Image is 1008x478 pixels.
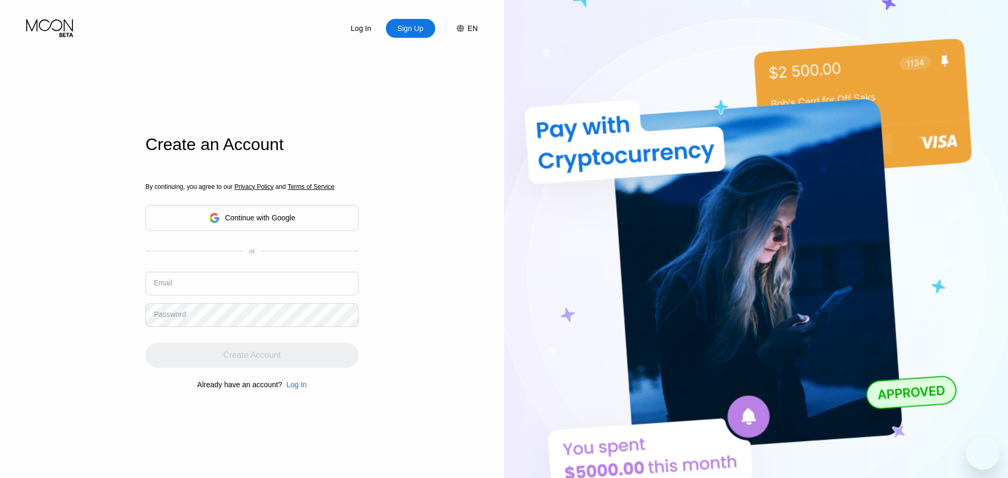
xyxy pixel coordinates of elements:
div: Log In [337,19,386,38]
div: Password [154,310,186,318]
span: and [274,183,288,190]
span: Terms of Service [288,183,334,190]
div: Continue with Google [145,205,359,231]
div: Log In [350,23,372,34]
div: By continuing, you agree to our [145,183,359,190]
div: Sign Up [386,19,435,38]
div: or [249,248,255,255]
div: EN [446,19,478,38]
div: Already have an account? [197,380,282,389]
div: Sign Up [396,23,425,34]
div: Continue with Google [225,214,296,222]
div: Log In [286,380,307,389]
div: Email [154,279,172,287]
div: EN [468,24,478,33]
div: Log In [282,380,307,389]
div: Create an Account [145,135,359,154]
span: Privacy Policy [234,183,274,190]
iframe: 메시징 창을 시작하는 버튼 [966,436,1000,470]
